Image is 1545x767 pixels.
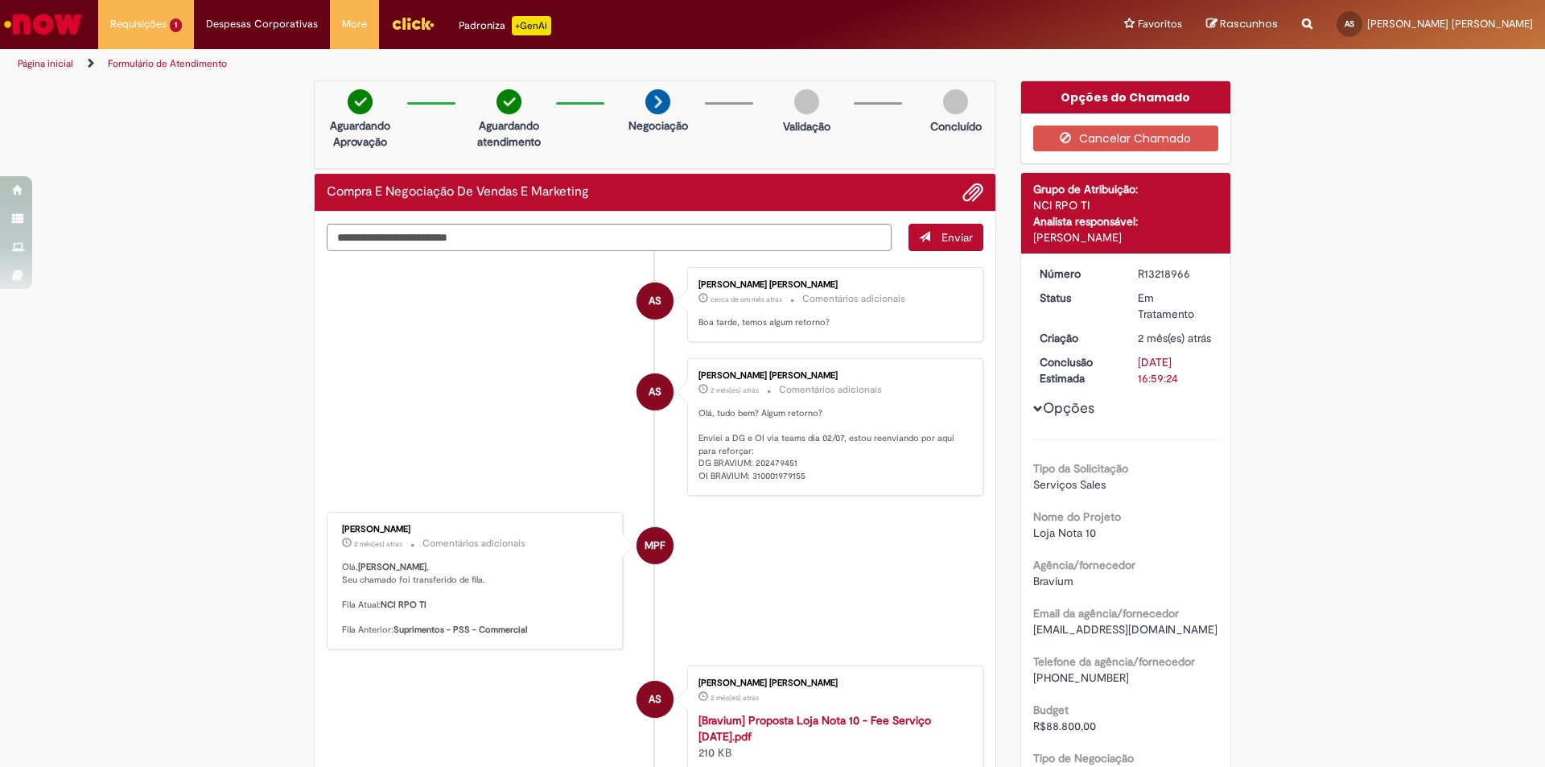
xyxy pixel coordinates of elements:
span: AS [649,680,661,719]
img: check-circle-green.png [348,89,373,114]
b: Tipo de Negociação [1033,751,1134,765]
p: Concluído [930,118,982,134]
b: Suprimentos - PSS - Commercial [393,624,527,636]
div: 210 KB [698,712,966,761]
span: Requisições [110,16,167,32]
div: Marcus Paulo Furtado Silva [637,527,674,564]
time: 14/07/2025 10:14:14 [711,386,759,395]
div: Grupo de Atribuição: [1033,181,1219,197]
b: Tipo da Solicitação [1033,461,1128,476]
div: [PERSON_NAME] [342,525,610,534]
div: [PERSON_NAME] [PERSON_NAME] [698,280,966,290]
a: Formulário de Atendimento [108,57,227,70]
b: Budget [1033,703,1069,717]
button: Enviar [908,224,983,251]
span: Enviar [941,230,973,245]
div: Padroniza [459,16,551,35]
span: Loja Nota 10 [1033,526,1096,540]
img: img-circle-grey.png [794,89,819,114]
div: R13218966 [1138,266,1213,282]
dt: Número [1028,266,1127,282]
div: NCI RPO TI [1033,197,1219,213]
a: [Bravium] Proposta Loja Nota 10 - Fee Serviço [DATE].pdf [698,713,931,744]
b: Telefone da agência/fornecedor [1033,654,1195,669]
p: Aguardando Aprovação [321,118,399,150]
span: More [342,16,367,32]
span: 2 mês(es) atrás [711,693,759,703]
img: click_logo_yellow_360x200.png [391,11,435,35]
p: Negociação [628,118,688,134]
span: 2 mês(es) atrás [711,386,759,395]
b: Agência/fornecedor [1033,558,1135,572]
p: +GenAi [512,16,551,35]
span: Rascunhos [1220,16,1278,31]
div: Alessandra Aparecida Martins Dos Santos [637,681,674,718]
span: MPF [645,526,665,565]
p: Boa tarde, temos algum retorno? [698,316,966,329]
ul: Trilhas de página [12,49,1018,79]
div: Em Tratamento [1138,290,1213,322]
b: NCI RPO TI [381,599,426,611]
small: Comentários adicionais [422,537,525,551]
div: Alessandra Aparecida Martins Dos Santos [637,373,674,410]
b: Email da agência/fornecedor [1033,606,1179,621]
span: [PHONE_NUMBER] [1033,670,1129,685]
time: 26/06/2025 17:58:44 [711,693,759,703]
span: AS [649,282,661,320]
span: R$88.800,00 [1033,719,1096,733]
time: 30/06/2025 10:20:34 [354,539,402,549]
span: AS [1345,19,1354,29]
b: Nome do Projeto [1033,509,1121,524]
a: Rascunhos [1206,17,1278,32]
p: Validação [783,118,830,134]
p: Aguardando atendimento [470,118,548,150]
span: 1 [170,19,182,32]
div: [DATE] 16:59:24 [1138,354,1213,386]
b: [PERSON_NAME] [358,561,426,573]
div: [PERSON_NAME] [1033,229,1219,245]
button: Cancelar Chamado [1033,126,1219,151]
div: [PERSON_NAME] [PERSON_NAME] [698,678,966,688]
p: Olá, tudo bem? Algum retorno? Enviei a DG e OI via teams dia 02/07, estou reenviando por aqui par... [698,407,966,483]
div: 26/06/2025 17:59:17 [1138,330,1213,346]
button: Adicionar anexos [962,182,983,203]
span: Favoritos [1138,16,1182,32]
img: check-circle-green.png [496,89,521,114]
p: Olá, , Seu chamado foi transferido de fila. Fila Atual: Fila Anterior: [342,561,610,637]
h2: Compra E Negociação De Vendas E Marketing Histórico de tíquete [327,185,589,200]
div: Alessandra Aparecida Martins Dos Santos [637,282,674,320]
a: Página inicial [18,57,73,70]
img: img-circle-grey.png [943,89,968,114]
small: Comentários adicionais [779,383,882,397]
span: 2 mês(es) atrás [1138,331,1211,345]
span: Despesas Corporativas [206,16,318,32]
span: 2 mês(es) atrás [354,539,402,549]
small: Comentários adicionais [802,292,905,306]
div: [PERSON_NAME] [PERSON_NAME] [698,371,966,381]
img: ServiceNow [2,8,84,40]
span: [PERSON_NAME] [PERSON_NAME] [1367,17,1533,31]
dt: Conclusão Estimada [1028,354,1127,386]
span: Serviços Sales [1033,477,1106,492]
textarea: Digite sua mensagem aqui... [327,224,892,251]
div: Opções do Chamado [1021,81,1231,113]
dt: Criação [1028,330,1127,346]
span: [EMAIL_ADDRESS][DOMAIN_NAME] [1033,622,1217,637]
span: AS [649,373,661,411]
span: cerca de um mês atrás [711,295,782,304]
span: Bravium [1033,574,1073,588]
dt: Status [1028,290,1127,306]
div: Analista responsável: [1033,213,1219,229]
img: arrow-next.png [645,89,670,114]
